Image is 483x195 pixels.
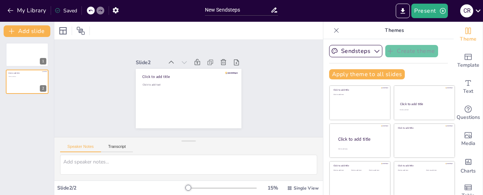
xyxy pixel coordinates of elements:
[463,87,473,95] span: Text
[333,164,385,167] div: Click to add title
[182,28,201,55] div: Slide 2
[333,88,385,91] div: Click to add title
[333,170,350,171] div: Click to add text
[396,4,410,18] button: Export to PowerPoint
[55,7,77,14] div: Saved
[369,170,385,171] div: Click to add text
[338,136,385,142] div: Click to add title
[329,69,405,79] button: Apply theme to all slides
[9,75,16,77] span: Click to add text
[101,144,133,152] button: Transcript
[167,46,179,63] span: Click to add text
[426,170,449,171] div: Click to add text
[57,25,69,37] div: Layout
[411,4,448,18] button: Present
[5,5,49,16] button: My Library
[398,170,421,171] div: Click to add text
[205,5,270,15] input: Insert title
[351,170,367,171] div: Click to add text
[460,35,476,43] span: Theme
[57,184,187,191] div: Slide 2 / 2
[174,41,192,67] span: Click to add title
[40,58,46,65] div: 1
[398,164,450,167] div: Click to add title
[454,126,483,152] div: Add images, graphics, shapes or video
[454,74,483,100] div: Add text boxes
[8,72,20,74] span: Click to add title
[454,100,483,126] div: Get real-time input from your audience
[460,4,473,17] div: C R
[457,113,480,121] span: Questions
[60,144,101,152] button: Speaker Notes
[454,22,483,48] div: Change the overall theme
[333,94,385,96] div: Click to add text
[4,25,50,37] button: Add slide
[76,26,85,35] span: Position
[385,45,438,57] button: Create theme
[400,109,448,111] div: Click to add text
[40,85,46,92] div: 2
[6,43,49,67] div: 1
[294,185,319,191] span: Single View
[457,61,479,69] span: Template
[400,102,448,106] div: Click to add title
[342,22,446,39] p: Themes
[338,148,384,150] div: Click to add body
[461,167,476,175] span: Charts
[398,126,450,129] div: Click to add title
[460,4,473,18] button: C R
[454,48,483,74] div: Add ready made slides
[264,184,281,191] div: 15 %
[454,152,483,178] div: Add charts and graphs
[461,140,475,148] span: Media
[329,45,382,57] button: Sendsteps
[6,70,49,94] div: 2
